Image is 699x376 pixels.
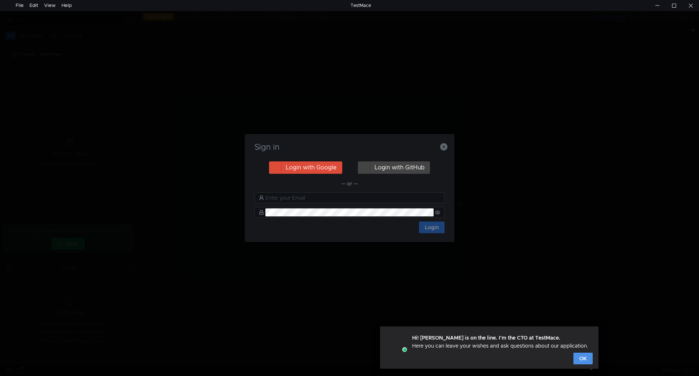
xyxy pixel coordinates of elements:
[412,334,560,341] strong: Hi! [PERSON_NAME] is on the line. I'm the CTO at TestMace.
[269,161,342,174] button: Login with Google
[254,179,445,188] div: — or —
[253,143,446,152] h3: Sign in
[573,353,593,364] button: OK
[358,161,430,174] button: Login with GitHub
[265,194,440,202] input: Enter your Email
[412,334,588,350] div: Here you can leave your wishes and ask questions about our application.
